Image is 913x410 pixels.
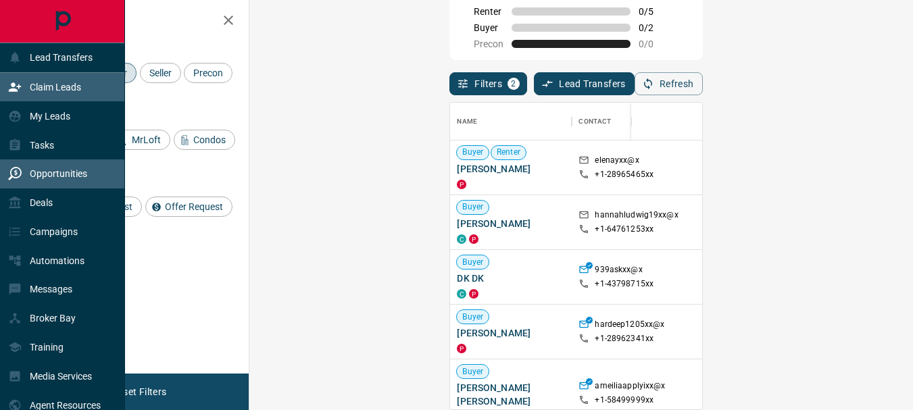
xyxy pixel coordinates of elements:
div: condos.ca [457,289,466,299]
div: Name [450,103,572,140]
span: 0 / 5 [639,6,668,17]
div: MrLoft [112,130,170,150]
div: Contact [572,103,680,140]
span: [PERSON_NAME] [457,217,565,230]
div: property.ca [469,234,478,244]
div: Contact [578,103,611,140]
p: +1- 43798715xx [595,278,653,290]
span: Seller [145,68,176,78]
button: Refresh [635,72,703,95]
p: 939askxx@x [595,264,642,278]
span: 0 / 0 [639,39,668,49]
p: +1- 58499999xx [595,394,653,406]
span: Precon [189,68,228,78]
span: Renter [491,147,526,158]
span: 0 / 2 [639,22,668,33]
span: Offer Request [160,201,228,212]
span: [PERSON_NAME] [457,326,565,340]
p: +1- 64761253xx [595,224,653,235]
button: Lead Transfers [534,72,635,95]
div: Condos [174,130,235,150]
p: hannahludwig19xx@x [595,209,678,224]
div: condos.ca [457,234,466,244]
span: Condos [189,134,230,145]
span: Precon [474,39,503,49]
p: hardeep1205xx@x [595,319,664,333]
p: ameiliaapplyixx@x [595,380,665,394]
p: +1- 28965465xx [595,169,653,180]
div: Seller [140,63,181,83]
h2: Filters [43,14,235,30]
span: MrLoft [127,134,166,145]
span: Buyer [457,147,489,158]
button: Reset Filters [103,380,175,403]
span: Buyer [474,22,503,33]
div: Name [457,103,477,140]
p: elenayxx@x [595,155,639,169]
span: Buyer [457,257,489,268]
span: Buyer [457,201,489,213]
button: Filters2 [449,72,527,95]
span: Buyer [457,311,489,323]
span: Renter [474,6,503,17]
span: [PERSON_NAME] [PERSON_NAME] [457,381,565,408]
p: +1- 28962341xx [595,333,653,344]
span: [PERSON_NAME] [457,162,565,176]
div: Offer Request [145,197,232,217]
span: DK DK [457,272,565,285]
div: property.ca [457,344,466,353]
div: property.ca [469,289,478,299]
div: property.ca [457,180,466,189]
span: Buyer [457,366,489,378]
div: Precon [184,63,232,83]
span: 2 [509,79,518,88]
